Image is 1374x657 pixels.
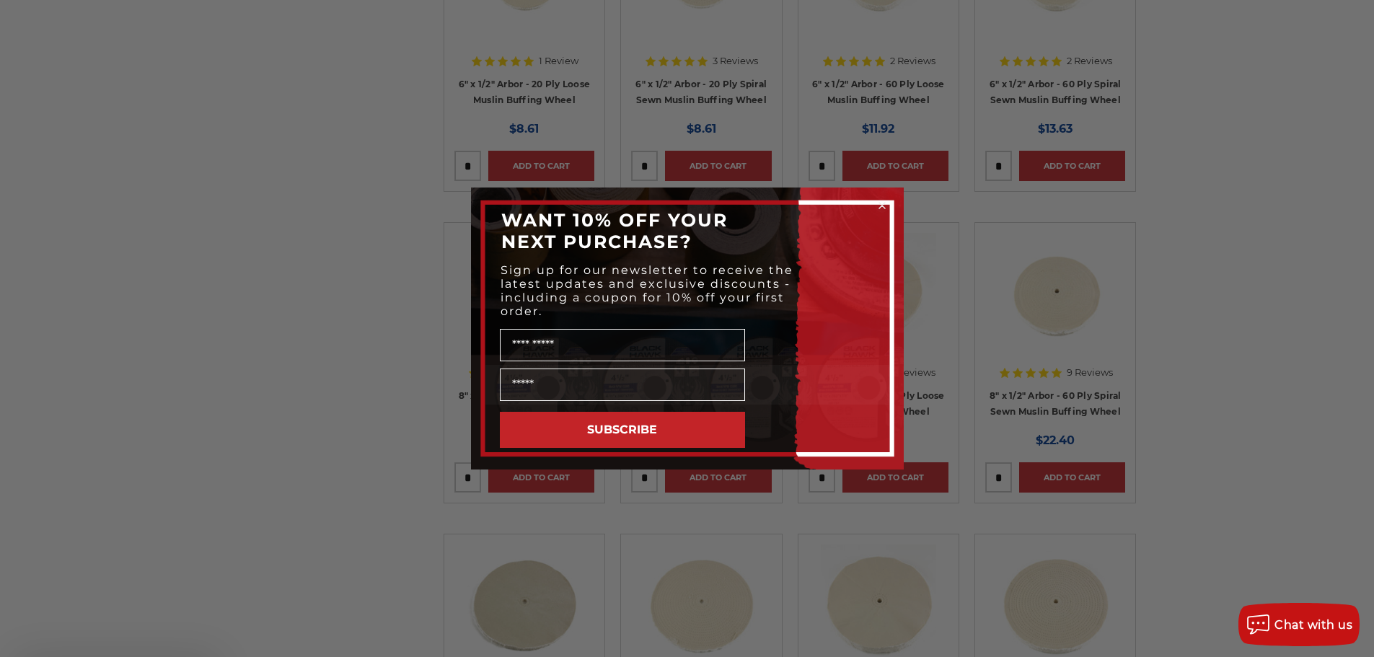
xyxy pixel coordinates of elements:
button: Chat with us [1238,603,1360,646]
input: Email [500,369,745,401]
span: Chat with us [1274,618,1352,632]
button: SUBSCRIBE [500,412,745,448]
span: WANT 10% OFF YOUR NEXT PURCHASE? [501,209,728,252]
button: Close dialog [875,198,889,213]
span: Sign up for our newsletter to receive the latest updates and exclusive discounts - including a co... [501,263,793,318]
